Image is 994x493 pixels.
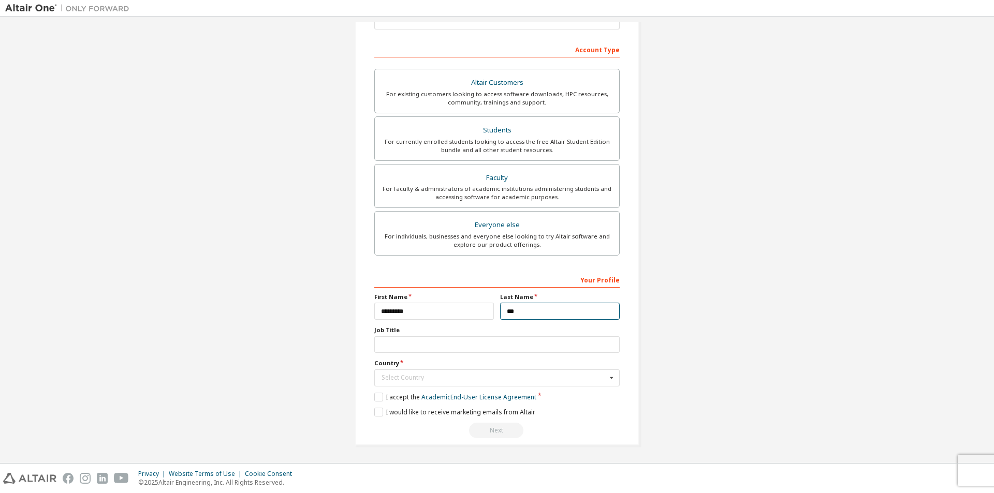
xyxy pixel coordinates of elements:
[374,293,494,301] label: First Name
[63,473,74,484] img: facebook.svg
[374,41,620,57] div: Account Type
[421,393,536,401] a: Academic End-User License Agreement
[374,393,536,401] label: I accept the
[381,171,613,185] div: Faculty
[374,408,535,416] label: I would like to receive marketing emails from Altair
[3,473,56,484] img: altair_logo.svg
[374,271,620,288] div: Your Profile
[80,473,91,484] img: instagram.svg
[381,218,613,232] div: Everyone else
[374,326,620,334] label: Job Title
[97,473,108,484] img: linkedin.svg
[5,3,135,13] img: Altair One
[381,90,613,107] div: For existing customers looking to access software downloads, HPC resources, community, trainings ...
[381,76,613,90] div: Altair Customers
[245,470,298,478] div: Cookie Consent
[169,470,245,478] div: Website Terms of Use
[381,232,613,249] div: For individuals, businesses and everyone else looking to try Altair software and explore our prod...
[500,293,620,301] label: Last Name
[381,138,613,154] div: For currently enrolled students looking to access the free Altair Student Edition bundle and all ...
[114,473,129,484] img: youtube.svg
[381,185,613,201] div: For faculty & administrators of academic institutions administering students and accessing softwa...
[374,359,620,367] label: Country
[374,423,620,438] div: Read and acccept EULA to continue
[382,375,607,381] div: Select Country
[138,470,169,478] div: Privacy
[138,478,298,487] p: © 2025 Altair Engineering, Inc. All Rights Reserved.
[381,123,613,138] div: Students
